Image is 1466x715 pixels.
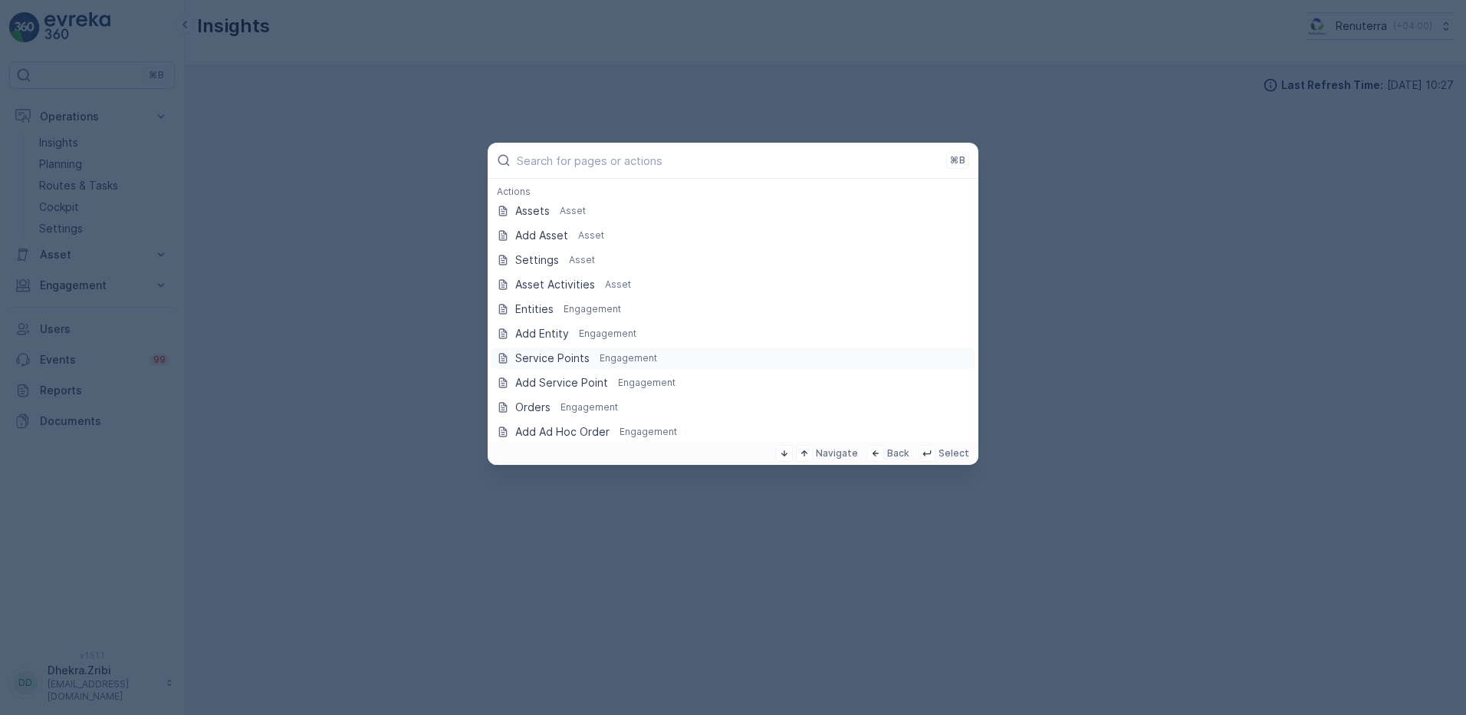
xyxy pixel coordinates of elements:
div: Actions [488,185,978,199]
p: Add Asset [515,228,568,243]
p: Asset [605,278,631,291]
p: Add Entity [515,326,569,341]
p: Navigate [816,447,858,460]
p: Asset [578,229,604,242]
p: Asset Activities [515,277,595,292]
input: Search for pages or actions [517,154,940,167]
p: Add Service Point [515,375,608,390]
p: Service Points [515,351,590,366]
p: ⌘B [950,154,965,166]
p: Assets [515,203,550,219]
p: Engagement [564,303,621,315]
p: Engagement [560,401,618,414]
p: Engagement [618,377,675,389]
p: Asset [569,254,595,266]
p: Select [938,447,969,460]
p: Engagement [620,426,677,438]
p: Engagement [600,352,657,364]
p: Back [887,447,909,460]
p: Add Ad Hoc Order [515,424,610,440]
p: Engagement [579,328,636,340]
p: Asset [560,205,586,217]
button: ⌘B [946,152,969,169]
p: Settings [515,252,559,268]
p: Entities [515,301,554,317]
p: Orders [515,400,551,415]
div: Search for pages or actions [488,179,978,442]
